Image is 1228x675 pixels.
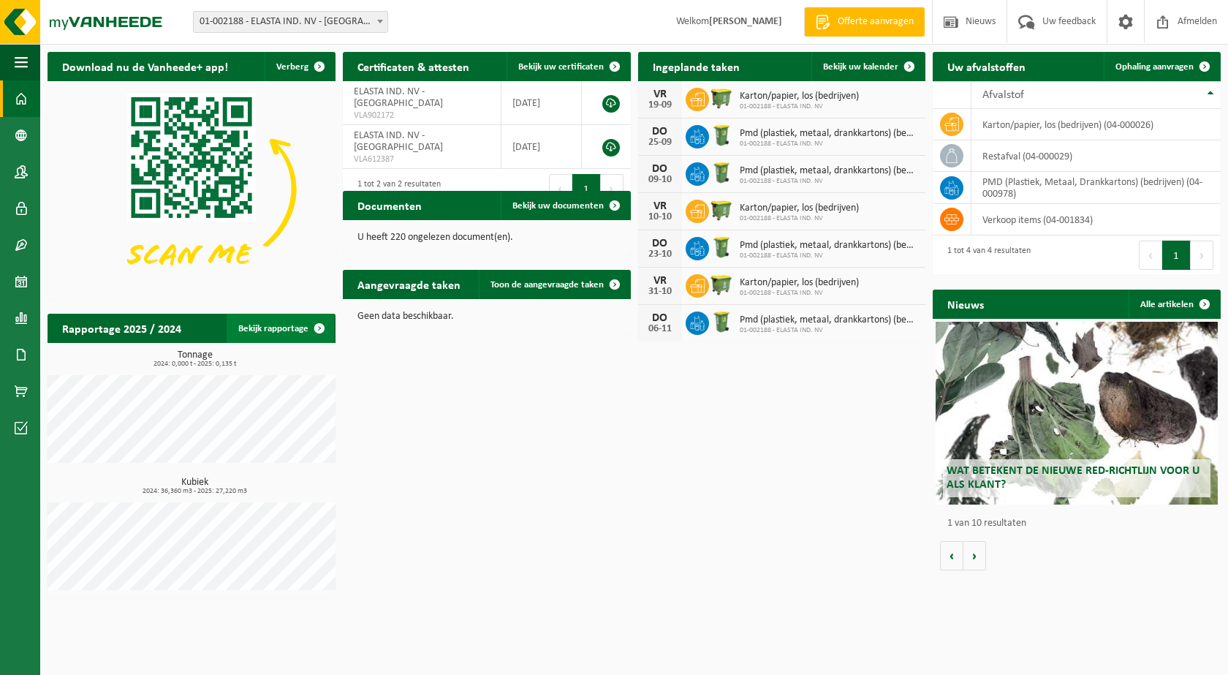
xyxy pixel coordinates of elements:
[740,252,919,260] span: 01-002188 - ELASTA IND. NV
[343,270,475,298] h2: Aangevraagde taken
[936,322,1218,505] a: Wat betekent de nieuwe RED-richtlijn voor u als klant?
[834,15,917,29] span: Offerte aanvragen
[740,128,919,140] span: Pmd (plastiek, metaal, drankkartons) (bedrijven)
[354,110,490,121] span: VLA902172
[940,541,963,570] button: Vorige
[740,277,859,289] span: Karton/papier, los (bedrijven)
[357,312,616,322] p: Geen data beschikbaar.
[601,174,624,203] button: Next
[1115,62,1194,72] span: Ophaling aanvragen
[501,125,581,169] td: [DATE]
[971,172,1221,204] td: PMD (Plastiek, Metaal, Drankkartons) (bedrijven) (04-000978)
[963,541,986,570] button: Volgende
[740,326,919,335] span: 01-002188 - ELASTA IND. NV
[194,12,387,32] span: 01-002188 - ELASTA IND. NV - WAREGEM
[357,233,616,243] p: U heeft 220 ongelezen document(en).
[740,240,919,252] span: Pmd (plastiek, metaal, drankkartons) (bedrijven)
[740,203,859,214] span: Karton/papier, los (bedrijven)
[940,239,1031,271] div: 1 tot 4 van 4 resultaten
[709,197,734,222] img: WB-1100-HPE-GN-50
[645,126,675,137] div: DO
[947,465,1199,491] span: Wat betekent de nieuwe RED-richtlijn voor u als klant?
[507,52,629,81] a: Bekijk uw certificaten
[55,488,336,495] span: 2024: 36,360 m3 - 2025: 27,220 m3
[55,478,336,495] h3: Kubiek
[740,91,859,102] span: Karton/papier, los (bedrijven)
[823,62,898,72] span: Bekijk uw kalender
[645,324,675,334] div: 06-11
[982,89,1024,101] span: Afvalstof
[354,154,490,165] span: VLA612387
[518,62,604,72] span: Bekijk uw certificaten
[645,275,675,287] div: VR
[55,350,336,368] h3: Tonnage
[1191,241,1213,270] button: Next
[343,52,484,80] h2: Certificaten & attesten
[645,137,675,148] div: 25-09
[1162,241,1191,270] button: 1
[645,238,675,249] div: DO
[740,140,919,148] span: 01-002188 - ELASTA IND. NV
[709,272,734,297] img: WB-1100-HPE-GN-50
[1129,290,1219,319] a: Alle artikelen
[48,314,196,342] h2: Rapportage 2025 / 2024
[227,314,334,343] a: Bekijk rapportage
[276,62,308,72] span: Verberg
[645,249,675,260] div: 23-10
[804,7,925,37] a: Offerte aanvragen
[933,290,998,318] h2: Nieuws
[645,163,675,175] div: DO
[709,16,782,27] strong: [PERSON_NAME]
[709,235,734,260] img: WB-0240-HPE-GN-50
[740,214,859,223] span: 01-002188 - ELASTA IND. NV
[645,312,675,324] div: DO
[490,280,604,290] span: Toon de aangevraagde taken
[645,287,675,297] div: 31-10
[740,165,919,177] span: Pmd (plastiek, metaal, drankkartons) (bedrijven)
[343,191,436,219] h2: Documenten
[709,123,734,148] img: WB-0240-HPE-GN-50
[645,200,675,212] div: VR
[709,309,734,334] img: WB-0240-HPE-GN-50
[971,204,1221,235] td: verkoop items (04-001834)
[501,81,581,125] td: [DATE]
[645,175,675,185] div: 09-10
[48,81,336,297] img: Download de VHEPlus App
[709,86,734,110] img: WB-1100-HPE-GN-50
[740,102,859,111] span: 01-002188 - ELASTA IND. NV
[740,314,919,326] span: Pmd (plastiek, metaal, drankkartons) (bedrijven)
[354,130,443,153] span: ELASTA IND. NV - [GEOGRAPHIC_DATA]
[354,86,443,109] span: ELASTA IND. NV - [GEOGRAPHIC_DATA]
[645,212,675,222] div: 10-10
[709,160,734,185] img: WB-0240-HPE-GN-50
[971,140,1221,172] td: restafval (04-000029)
[1104,52,1219,81] a: Ophaling aanvragen
[350,173,441,205] div: 1 tot 2 van 2 resultaten
[193,11,388,33] span: 01-002188 - ELASTA IND. NV - WAREGEM
[811,52,924,81] a: Bekijk uw kalender
[55,361,336,368] span: 2024: 0,000 t - 2025: 0,135 t
[48,52,243,80] h2: Download nu de Vanheede+ app!
[1139,241,1162,270] button: Previous
[740,177,919,186] span: 01-002188 - ELASTA IND. NV
[933,52,1040,80] h2: Uw afvalstoffen
[549,174,572,203] button: Previous
[971,109,1221,140] td: karton/papier, los (bedrijven) (04-000026)
[740,289,859,298] span: 01-002188 - ELASTA IND. NV
[947,518,1213,529] p: 1 van 10 resultaten
[645,88,675,100] div: VR
[479,270,629,299] a: Toon de aangevraagde taken
[501,191,629,220] a: Bekijk uw documenten
[645,100,675,110] div: 19-09
[638,52,754,80] h2: Ingeplande taken
[512,201,604,211] span: Bekijk uw documenten
[265,52,334,81] button: Verberg
[572,174,601,203] button: 1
